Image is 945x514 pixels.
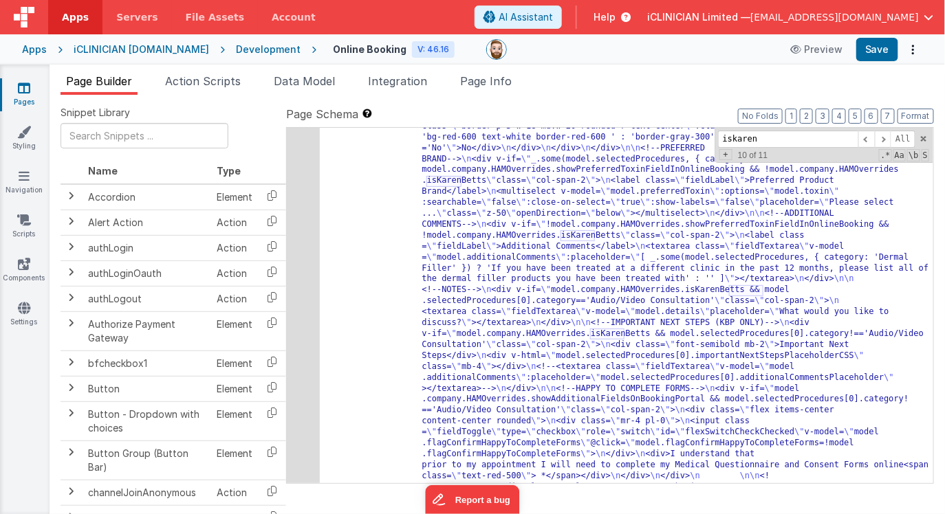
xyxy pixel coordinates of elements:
[61,106,130,120] span: Snippet Library
[62,10,89,24] span: Apps
[893,149,906,161] span: CaseSensitive Search
[83,286,211,311] td: authLogout
[274,74,335,88] span: Data Model
[832,109,846,124] button: 4
[785,109,797,124] button: 1
[211,210,258,235] td: Action
[22,43,47,56] div: Apps
[83,401,211,440] td: Button - Dropdown with choices
[412,41,455,58] div: V: 46.16
[83,350,211,376] td: bfcheckbox1
[849,109,862,124] button: 5
[719,149,732,160] span: Toggel Replace mode
[211,401,258,440] td: Element
[426,485,520,514] iframe: Marker.io feedback button
[922,149,929,161] span: Search In Selection
[891,131,915,148] span: Alt-Enter
[61,123,228,148] input: Search Snippets ...
[211,350,258,376] td: Element
[211,260,258,286] td: Action
[594,10,616,24] span: Help
[879,149,891,161] span: RegExp Search
[368,74,427,88] span: Integration
[865,109,878,124] button: 6
[286,106,358,122] span: Page Schema
[211,311,258,350] td: Element
[499,10,553,24] span: AI Assistant
[718,131,858,148] input: Search for
[800,109,813,124] button: 2
[165,74,241,88] span: Action Scripts
[738,109,783,124] button: No Folds
[750,10,919,24] span: [EMAIL_ADDRESS][DOMAIN_NAME]
[83,184,211,210] td: Accordion
[83,376,211,401] td: Button
[83,480,211,505] td: channelJoinAnonymous
[475,5,562,29] button: AI Assistant
[647,10,934,24] button: iCLINICIAN Limited — [EMAIL_ADDRESS][DOMAIN_NAME]
[881,109,895,124] button: 7
[211,440,258,480] td: Element
[83,235,211,260] td: authLogin
[211,235,258,260] td: Action
[88,165,118,177] span: Name
[211,480,258,505] td: Action
[236,43,301,56] div: Development
[211,376,258,401] td: Element
[782,38,851,60] button: Preview
[856,38,898,61] button: Save
[816,109,829,124] button: 3
[487,40,506,59] img: 338b8ff906eeea576da06f2fc7315c1b
[904,40,923,59] button: Options
[186,10,245,24] span: File Assets
[333,44,406,54] h4: Online Booking
[460,74,512,88] span: Page Info
[83,210,211,235] td: Alert Action
[898,109,934,124] button: Format
[217,165,241,177] span: Type
[83,440,211,480] td: Button Group (Button Bar)
[732,150,773,160] span: 10 of 11
[74,43,209,56] div: iCLINICIAN [DOMAIN_NAME]
[83,311,211,350] td: Authorize Payment Gateway
[211,184,258,210] td: Element
[66,74,132,88] span: Page Builder
[647,10,750,24] span: iCLINICIAN Limited —
[211,286,258,311] td: Action
[116,10,157,24] span: Servers
[907,149,920,161] span: Whole Word Search
[83,260,211,286] td: authLoginOauth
